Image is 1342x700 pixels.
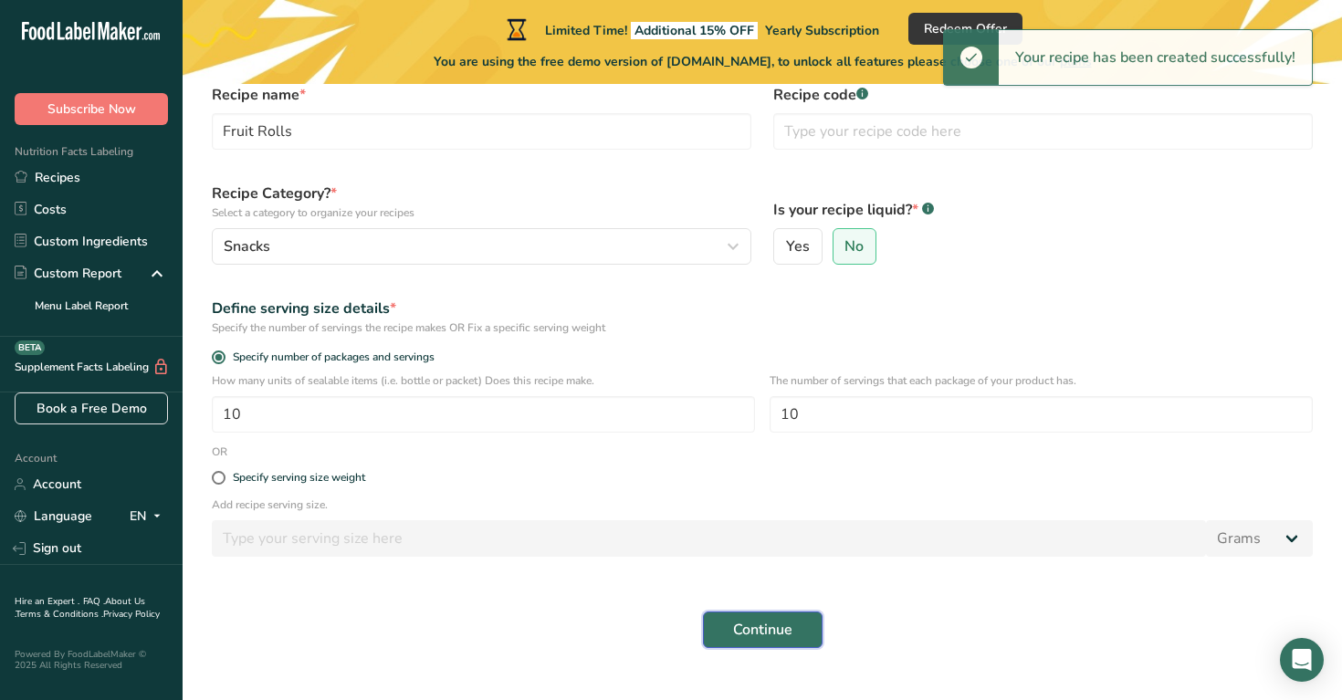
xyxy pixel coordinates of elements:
[16,608,103,621] a: Terms & Conditions .
[631,22,758,39] span: Additional 15% OFF
[15,500,92,532] a: Language
[1280,638,1324,682] div: Open Intercom Messenger
[83,595,105,608] a: FAQ .
[47,99,136,119] span: Subscribe Now
[15,93,168,125] button: Subscribe Now
[15,340,45,355] div: BETA
[765,22,879,39] span: Yearly Subscription
[15,595,79,608] a: Hire an Expert .
[15,649,168,671] div: Powered By FoodLabelMaker © 2025 All Rights Reserved
[130,506,168,528] div: EN
[733,619,792,641] span: Continue
[15,264,121,283] div: Custom Report
[924,19,1007,38] span: Redeem Offer
[15,392,168,424] a: Book a Free Demo
[15,595,145,621] a: About Us .
[103,608,160,621] a: Privacy Policy
[999,30,1312,85] div: Your recipe has been created successfully!
[908,13,1022,45] button: Redeem Offer
[503,18,879,40] div: Limited Time!
[703,611,823,648] button: Continue
[844,237,864,256] span: No
[434,52,1092,71] span: You are using the free demo version of [DOMAIN_NAME], to unlock all features please choose one of...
